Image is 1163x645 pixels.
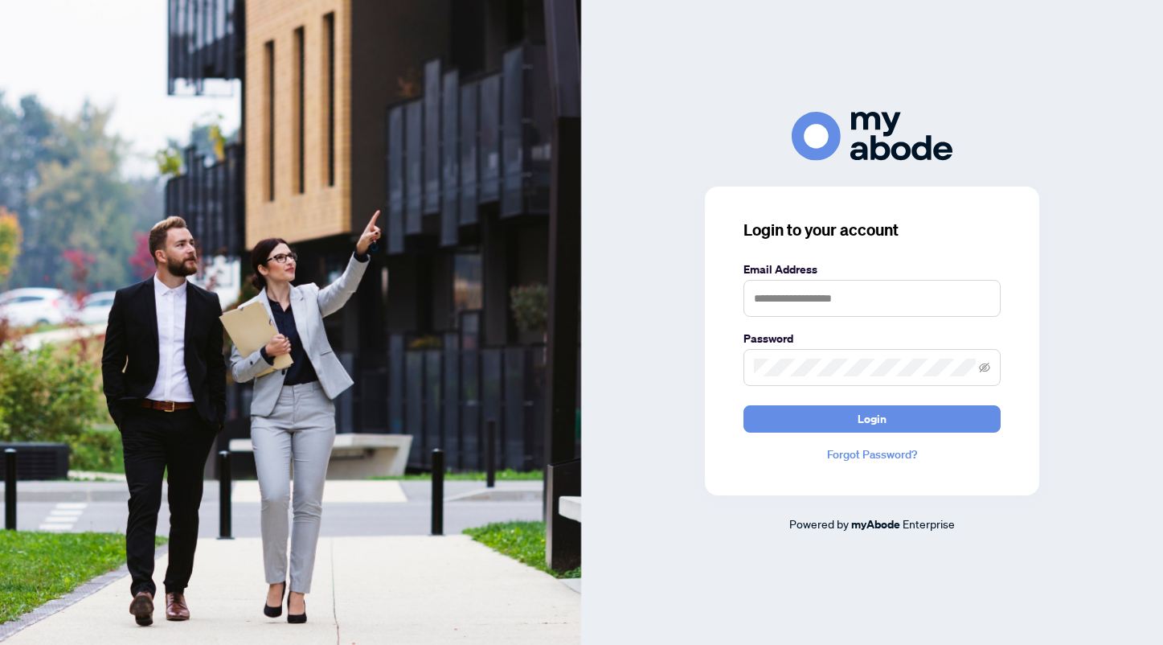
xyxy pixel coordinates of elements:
[743,261,1001,278] label: Email Address
[743,446,1001,463] a: Forgot Password?
[851,516,900,533] a: myAbode
[858,406,887,432] span: Login
[792,112,952,161] img: ma-logo
[743,219,1001,241] h3: Login to your account
[743,405,1001,433] button: Login
[789,516,849,531] span: Powered by
[743,330,1001,347] label: Password
[903,516,955,531] span: Enterprise
[979,362,990,373] span: eye-invisible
